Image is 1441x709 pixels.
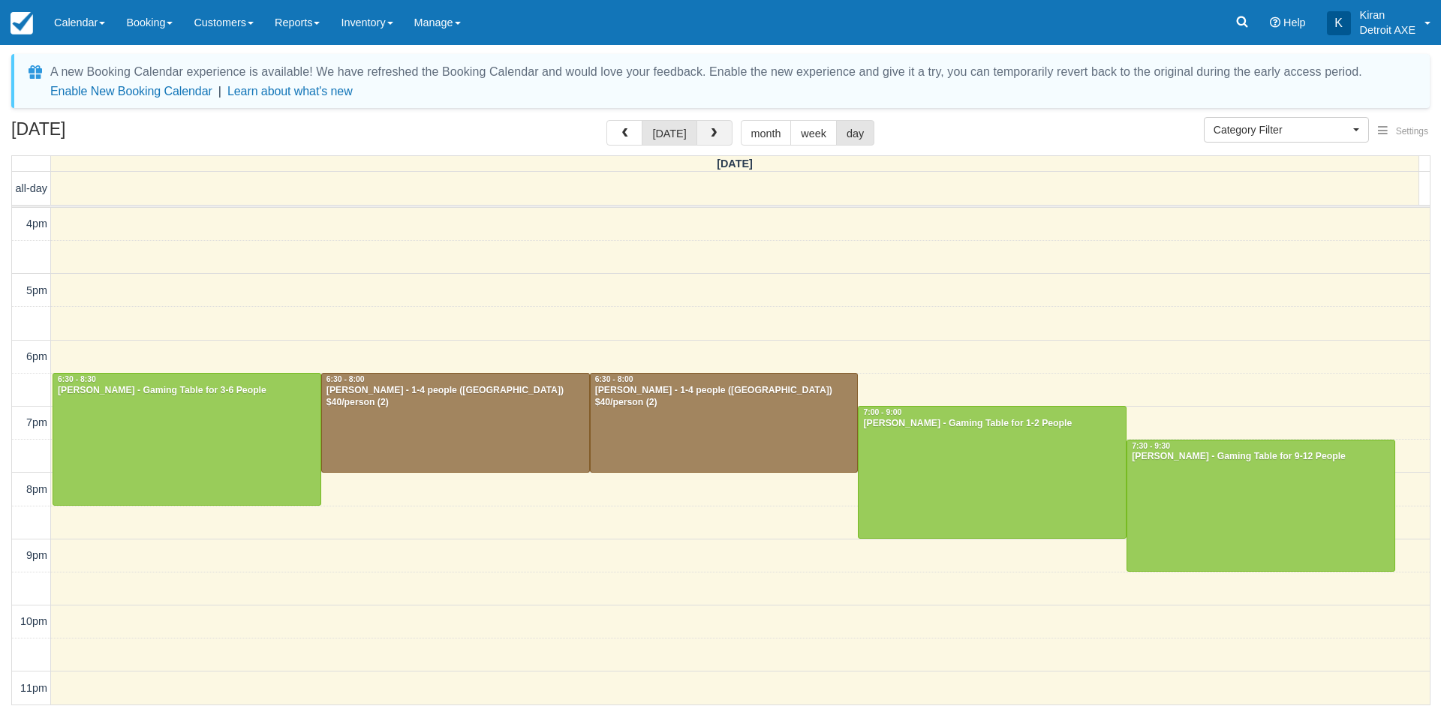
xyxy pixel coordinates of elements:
div: K [1327,11,1351,35]
span: 6:30 - 8:00 [595,375,633,383]
button: [DATE] [642,120,696,146]
span: 6:30 - 8:30 [58,375,96,383]
div: [PERSON_NAME] - Gaming Table for 3-6 People [57,385,317,397]
img: checkfront-main-nav-mini-logo.png [11,12,33,35]
span: Settings [1396,126,1428,137]
span: 10pm [20,615,47,627]
span: 11pm [20,682,47,694]
a: 7:00 - 9:00[PERSON_NAME] - Gaming Table for 1-2 People [858,406,1127,539]
p: Detroit AXE [1360,23,1415,38]
div: [PERSON_NAME] - 1-4 people ([GEOGRAPHIC_DATA]) $40/person (2) [594,385,854,409]
span: 4pm [26,218,47,230]
button: Settings [1369,121,1437,143]
span: Category Filter [1214,122,1349,137]
span: 7:00 - 9:00 [863,408,901,416]
span: 6:30 - 8:00 [326,375,365,383]
a: 7:30 - 9:30[PERSON_NAME] - Gaming Table for 9-12 People [1127,440,1395,572]
button: Enable New Booking Calendar [50,84,212,99]
div: A new Booking Calendar experience is available! We have refreshed the Booking Calendar and would ... [50,63,1362,81]
div: [PERSON_NAME] - Gaming Table for 9-12 People [1131,451,1391,463]
button: Category Filter [1204,117,1369,143]
div: [PERSON_NAME] - 1-4 people ([GEOGRAPHIC_DATA]) $40/person (2) [326,385,585,409]
span: 8pm [26,483,47,495]
a: 6:30 - 8:30[PERSON_NAME] - Gaming Table for 3-6 People [53,373,321,506]
a: 6:30 - 8:00[PERSON_NAME] - 1-4 people ([GEOGRAPHIC_DATA]) $40/person (2) [321,373,590,473]
h2: [DATE] [11,120,201,148]
a: Learn about what's new [227,85,353,98]
span: 7pm [26,416,47,428]
span: | [218,85,221,98]
div: [PERSON_NAME] - Gaming Table for 1-2 People [862,418,1122,430]
button: day [836,120,874,146]
span: Help [1283,17,1306,29]
button: month [741,120,792,146]
span: 9pm [26,549,47,561]
p: Kiran [1360,8,1415,23]
a: 6:30 - 8:00[PERSON_NAME] - 1-4 people ([GEOGRAPHIC_DATA]) $40/person (2) [590,373,859,473]
span: 6pm [26,350,47,362]
button: week [790,120,837,146]
i: Help [1270,17,1280,28]
span: all-day [16,182,47,194]
span: 5pm [26,284,47,296]
span: 7:30 - 9:30 [1132,442,1170,450]
span: [DATE] [717,158,753,170]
